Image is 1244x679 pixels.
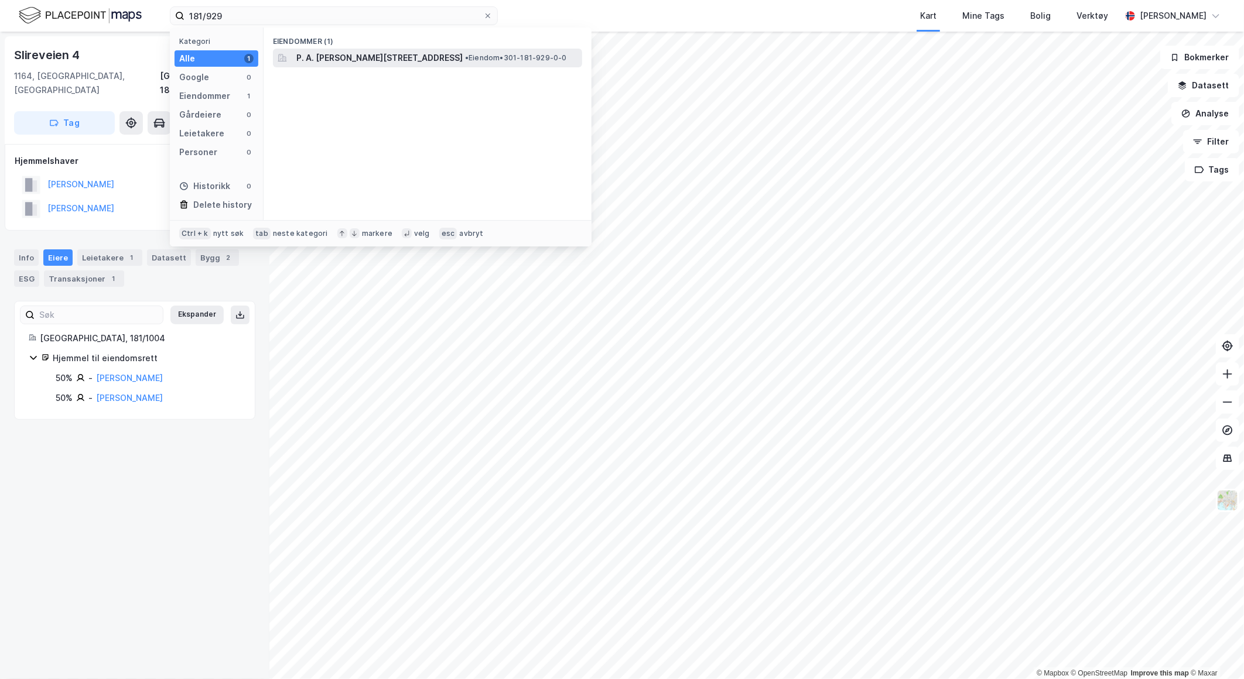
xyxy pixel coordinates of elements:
div: Personer [179,145,217,159]
a: [PERSON_NAME] [96,393,163,403]
div: Info [14,249,39,266]
button: Bokmerker [1160,46,1239,69]
div: Historikk [179,179,230,193]
div: Google [179,70,209,84]
div: [GEOGRAPHIC_DATA], 181/1004 [160,69,255,97]
div: Hjemmelshaver [15,154,255,168]
div: esc [439,228,457,239]
div: markere [362,229,392,238]
div: 0 [244,110,254,119]
div: Bolig [1030,9,1051,23]
div: neste kategori [273,229,328,238]
input: Søk [35,306,163,324]
a: Mapbox [1037,669,1069,677]
div: 1 [244,54,254,63]
div: Leietakere [77,249,142,266]
div: 0 [244,181,254,191]
div: [GEOGRAPHIC_DATA], 181/1004 [40,331,241,345]
div: Alle [179,52,195,66]
button: Analyse [1171,102,1239,125]
div: 0 [244,73,254,82]
a: OpenStreetMap [1071,669,1128,677]
div: 1 [244,91,254,101]
div: 1 [108,273,119,284]
div: 0 [244,129,254,138]
a: Improve this map [1131,669,1189,677]
img: Z [1216,489,1239,512]
span: • [465,53,469,62]
div: 1164, [GEOGRAPHIC_DATA], [GEOGRAPHIC_DATA] [14,69,160,97]
div: 2 [223,252,234,263]
div: tab [253,228,271,239]
div: Kontrollprogram for chat [1185,623,1244,679]
div: Leietakere [179,126,224,140]
div: 1 [126,252,138,263]
div: velg [414,229,430,238]
input: Søk på adresse, matrikkel, gårdeiere, leietakere eller personer [184,7,483,25]
div: Kategori [179,37,258,46]
div: Verktøy [1076,9,1108,23]
button: Filter [1183,130,1239,153]
a: [PERSON_NAME] [96,373,163,383]
div: Kart [920,9,937,23]
div: 50% [56,391,73,405]
div: Delete history [193,198,252,212]
button: Ekspander [170,306,224,324]
span: P. A. [PERSON_NAME][STREET_ADDRESS] [296,51,463,65]
div: nytt søk [213,229,244,238]
div: Eiendommer [179,89,230,103]
div: Slireveien 4 [14,46,82,64]
div: Datasett [147,249,191,266]
img: logo.f888ab2527a4732fd821a326f86c7f29.svg [19,5,142,26]
button: Datasett [1168,74,1239,97]
div: Gårdeiere [179,108,221,122]
div: Eiendommer (1) [264,28,592,49]
div: Ctrl + k [179,228,211,239]
div: Hjemmel til eiendomsrett [53,351,241,365]
div: avbryt [459,229,483,238]
div: Eiere [43,249,73,266]
iframe: Chat Widget [1185,623,1244,679]
button: Tag [14,111,115,135]
div: Bygg [196,249,239,266]
span: Eiendom • 301-181-929-0-0 [465,53,567,63]
div: - [88,371,93,385]
div: 0 [244,148,254,157]
div: 50% [56,371,73,385]
div: Mine Tags [962,9,1004,23]
div: [PERSON_NAME] [1140,9,1207,23]
div: - [88,391,93,405]
button: Tags [1185,158,1239,181]
div: ESG [14,270,39,287]
div: Transaksjoner [44,270,124,287]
